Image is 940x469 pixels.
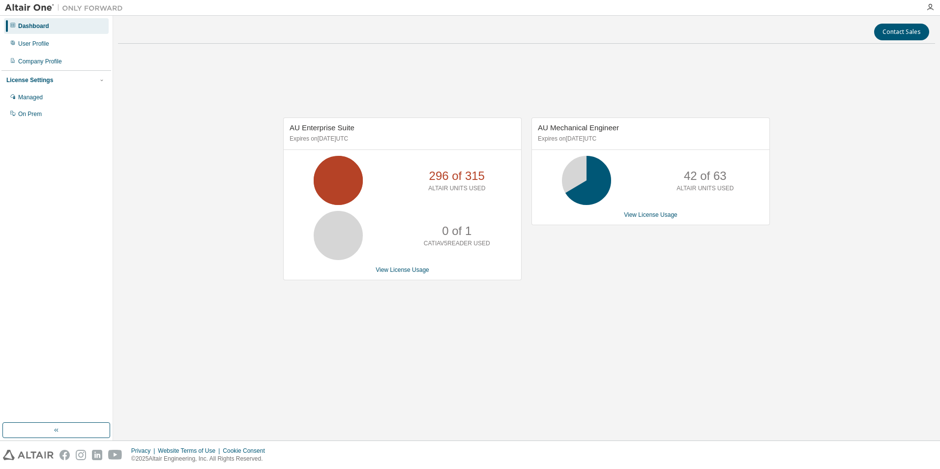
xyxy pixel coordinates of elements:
a: View License Usage [624,211,677,218]
p: ALTAIR UNITS USED [428,184,485,193]
div: Company Profile [18,58,62,65]
img: Altair One [5,3,128,13]
div: Website Terms of Use [158,447,223,455]
span: AU Enterprise Suite [290,123,354,132]
img: altair_logo.svg [3,450,54,460]
p: Expires on [DATE] UTC [538,135,761,143]
div: Managed [18,93,43,101]
a: View License Usage [376,266,429,273]
img: facebook.svg [59,450,70,460]
p: ALTAIR UNITS USED [676,184,734,193]
div: User Profile [18,40,49,48]
div: On Prem [18,110,42,118]
div: Privacy [131,447,158,455]
img: instagram.svg [76,450,86,460]
span: AU Mechanical Engineer [538,123,619,132]
p: 296 of 315 [429,168,485,184]
button: Contact Sales [874,24,929,40]
img: linkedin.svg [92,450,102,460]
p: 42 of 63 [684,168,727,184]
p: CATIAV5READER USED [424,239,490,248]
img: youtube.svg [108,450,122,460]
div: License Settings [6,76,53,84]
p: Expires on [DATE] UTC [290,135,513,143]
p: © 2025 Altair Engineering, Inc. All Rights Reserved. [131,455,271,463]
div: Dashboard [18,22,49,30]
p: 0 of 1 [442,223,471,239]
div: Cookie Consent [223,447,270,455]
